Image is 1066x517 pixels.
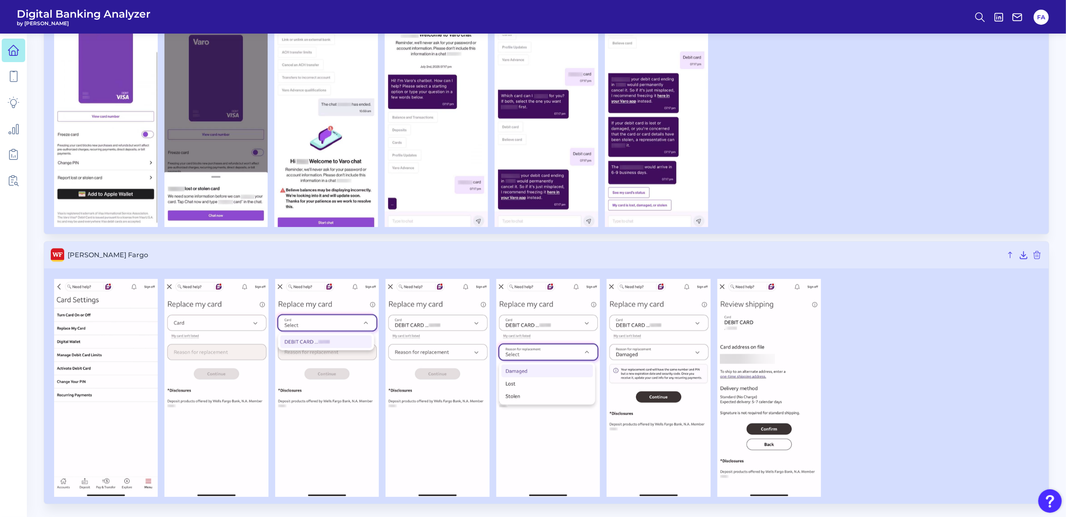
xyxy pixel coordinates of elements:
[164,279,268,497] img: Wells Fargo
[17,20,151,26] span: by [PERSON_NAME]
[605,15,709,227] img: Varo
[68,251,1002,259] span: [PERSON_NAME] Fargo
[17,8,151,20] span: Digital Banking Analyzer
[385,15,488,227] img: Varo
[496,279,600,497] img: Wells Fargo
[607,279,710,497] img: Wells Fargo
[1034,10,1049,25] button: FA
[275,279,379,497] img: Wells Fargo
[54,15,158,227] img: Varo
[164,15,268,227] img: Varo
[274,15,378,227] img: Varo
[495,15,598,227] img: Varo
[54,279,158,497] img: Wells Fargo
[386,279,489,497] img: Wells Fargo
[717,279,821,497] img: Wells Fargo
[1038,489,1062,513] button: Open Resource Center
